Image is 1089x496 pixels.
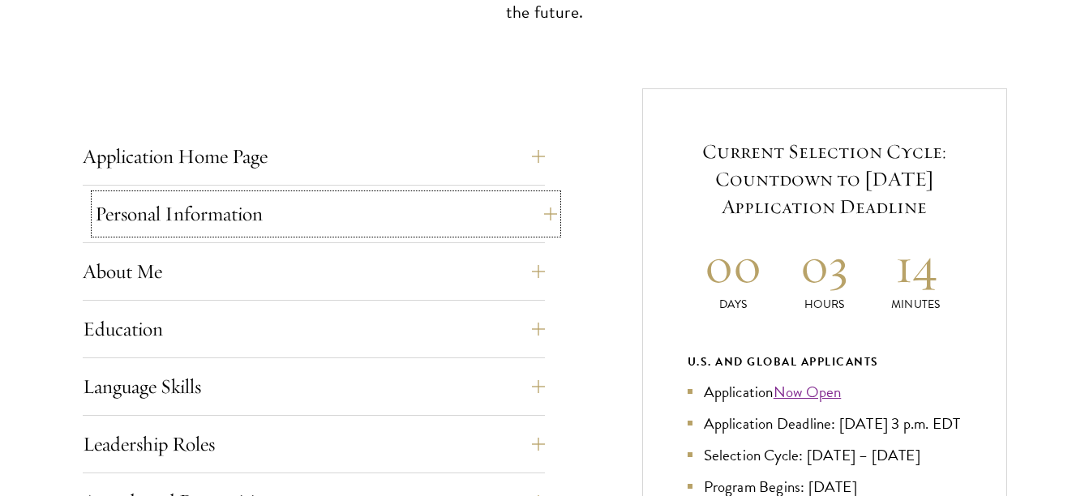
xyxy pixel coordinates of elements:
li: Selection Cycle: [DATE] – [DATE] [688,443,962,467]
li: Application [688,380,962,404]
h5: Current Selection Cycle: Countdown to [DATE] Application Deadline [688,138,962,220]
button: Language Skills [83,367,545,406]
div: U.S. and Global Applicants [688,352,962,372]
p: Days [688,296,779,313]
p: Hours [778,296,870,313]
h2: 03 [778,235,870,296]
button: Application Home Page [83,137,545,176]
p: Minutes [870,296,962,313]
button: Leadership Roles [83,425,545,464]
a: Now Open [774,380,842,404]
button: About Me [83,252,545,291]
h2: 00 [688,235,779,296]
li: Application Deadline: [DATE] 3 p.m. EDT [688,412,962,435]
h2: 14 [870,235,962,296]
button: Education [83,310,545,348]
button: Personal Information [95,195,557,233]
